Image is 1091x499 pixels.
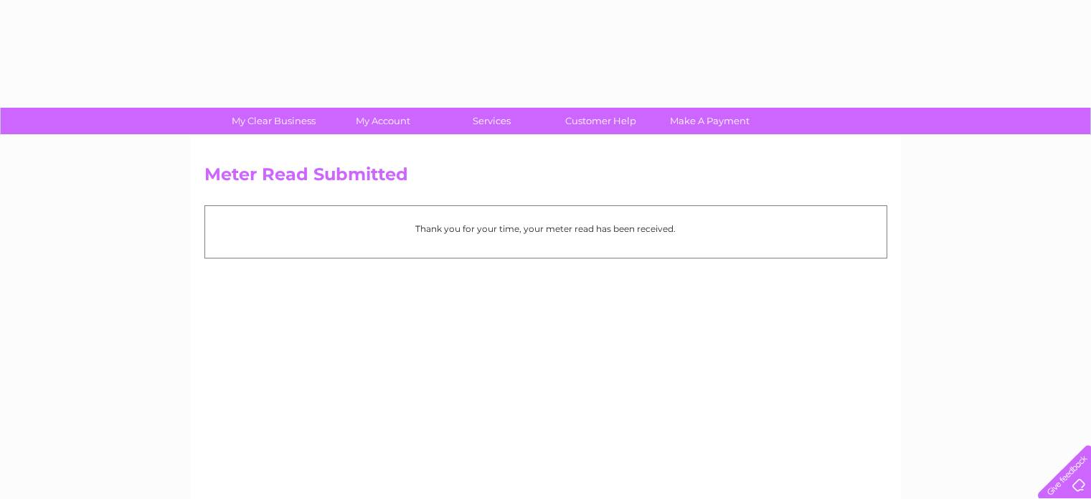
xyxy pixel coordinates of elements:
[433,108,551,134] a: Services
[323,108,442,134] a: My Account
[651,108,769,134] a: Make A Payment
[212,222,879,235] p: Thank you for your time, your meter read has been received.
[204,164,887,192] h2: Meter Read Submitted
[542,108,660,134] a: Customer Help
[214,108,333,134] a: My Clear Business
